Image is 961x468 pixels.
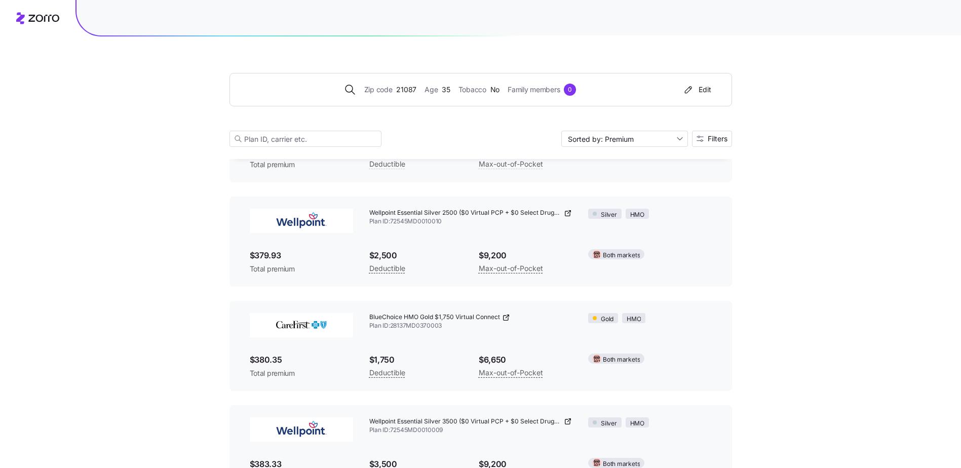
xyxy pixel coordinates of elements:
[678,82,715,98] button: Edit
[508,84,560,95] span: Family members
[250,249,353,262] span: $379.93
[627,315,641,324] span: HMO
[250,354,353,366] span: $380.35
[564,84,576,96] div: 0
[364,84,393,95] span: Zip code
[369,262,405,275] span: Deductible
[369,209,562,217] span: Wellpoint Essential Silver 2500 ($0 Virtual PCP + $0 Select Drugs + Incentives)
[250,209,353,233] img: Wellpoint
[479,158,543,170] span: Max-out-of-Pocket
[479,354,572,366] span: $6,650
[682,85,711,95] div: Edit
[425,84,438,95] span: Age
[479,367,543,379] span: Max-out-of-Pocket
[369,217,572,226] span: Plan ID: 72545MD0010010
[369,313,500,322] span: BlueChoice HMO Gold $1,750 Virtual Connect
[601,210,617,220] span: Silver
[603,355,640,365] span: Both markets
[250,264,353,274] span: Total premium
[250,417,353,442] img: Wellpoint
[603,251,640,260] span: Both markets
[601,419,617,428] span: Silver
[369,367,405,379] span: Deductible
[250,313,353,337] img: CareFirst BlueCross BlueShield
[442,84,450,95] span: 35
[250,160,353,170] span: Total premium
[369,417,562,426] span: Wellpoint Essential Silver 3500 ($0 Virtual PCP + $0 Select Drugs + Incentives)
[490,84,499,95] span: No
[369,354,463,366] span: $1,750
[458,84,486,95] span: Tobacco
[708,135,727,142] span: Filters
[369,322,572,330] span: Plan ID: 28137MD0370003
[630,210,644,220] span: HMO
[250,368,353,378] span: Total premium
[692,131,732,147] button: Filters
[369,158,405,170] span: Deductible
[396,84,416,95] span: 21087
[601,315,613,324] span: Gold
[479,249,572,262] span: $9,200
[369,426,572,435] span: Plan ID: 72545MD0010009
[369,249,463,262] span: $2,500
[229,131,381,147] input: Plan ID, carrier etc.
[561,131,688,147] input: Sort by
[630,419,644,428] span: HMO
[479,262,543,275] span: Max-out-of-Pocket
